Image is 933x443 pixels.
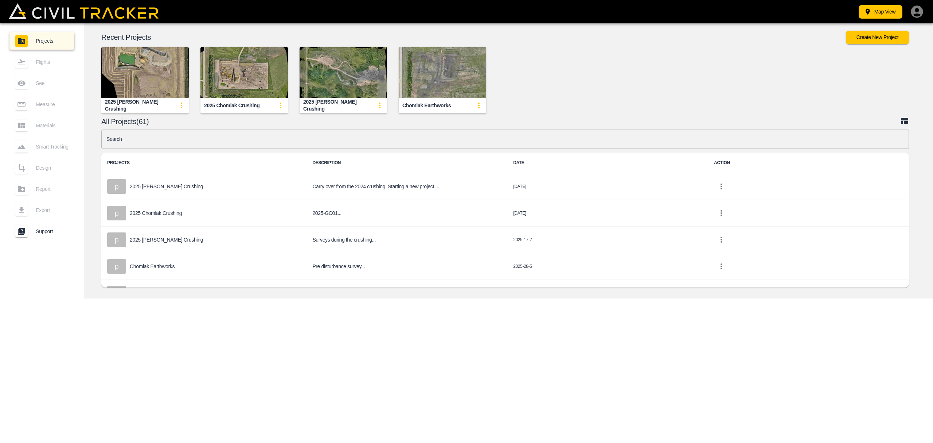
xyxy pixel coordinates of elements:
p: All Projects(61) [101,119,900,124]
div: 2025 [PERSON_NAME] Crushing [105,99,174,112]
div: p [107,179,126,194]
button: Create New Project [846,31,909,44]
img: 2025 Chomlak Crushing [200,47,288,98]
th: DATE [507,153,708,173]
img: Chomlak Earthworks [399,47,486,98]
a: Support [9,223,74,240]
img: 2025 Dingman Crushing [101,47,189,98]
div: p [107,232,126,247]
h6: Pre disturbance survey [312,262,501,271]
p: 2025 [PERSON_NAME] Crushing [130,184,203,189]
th: ACTION [708,153,909,173]
td: [DATE] [507,200,708,227]
div: Chomlak Earthworks [402,102,451,109]
h6: Surveys during the crushing [312,235,501,244]
img: Civil Tracker [9,3,159,19]
img: 2025 Schultz Crushing [300,47,387,98]
th: PROJECTS [101,153,307,173]
td: 2025-17-7 [507,227,708,253]
div: 2025 [PERSON_NAME] Crushing [303,99,372,112]
div: 2025 Chomlak Crushing [204,102,260,109]
div: p [107,259,126,274]
span: Support [36,228,69,234]
div: p [107,206,126,220]
p: 2025 [PERSON_NAME] Crushing [130,237,203,243]
h6: 2025-GC01 [312,209,501,218]
td: [DATE] [507,173,708,200]
p: Chomlak Earthworks [130,263,175,269]
a: Projects [9,32,74,50]
p: Recent Projects [101,34,846,40]
td: 2025-24-4 [507,280,708,307]
td: 2025-28-5 [507,253,708,280]
span: Projects [36,38,69,44]
button: Map View [859,5,902,19]
button: update-card-details [372,98,387,113]
button: update-card-details [472,98,486,113]
th: DESCRIPTION [307,153,507,173]
button: update-card-details [174,98,189,113]
h6: Carry over from the 2024 crushing. Starting a new project. [312,182,501,191]
p: 2025 Chomlak Crushing [130,210,182,216]
button: update-card-details [273,98,288,113]
div: p [107,286,126,300]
